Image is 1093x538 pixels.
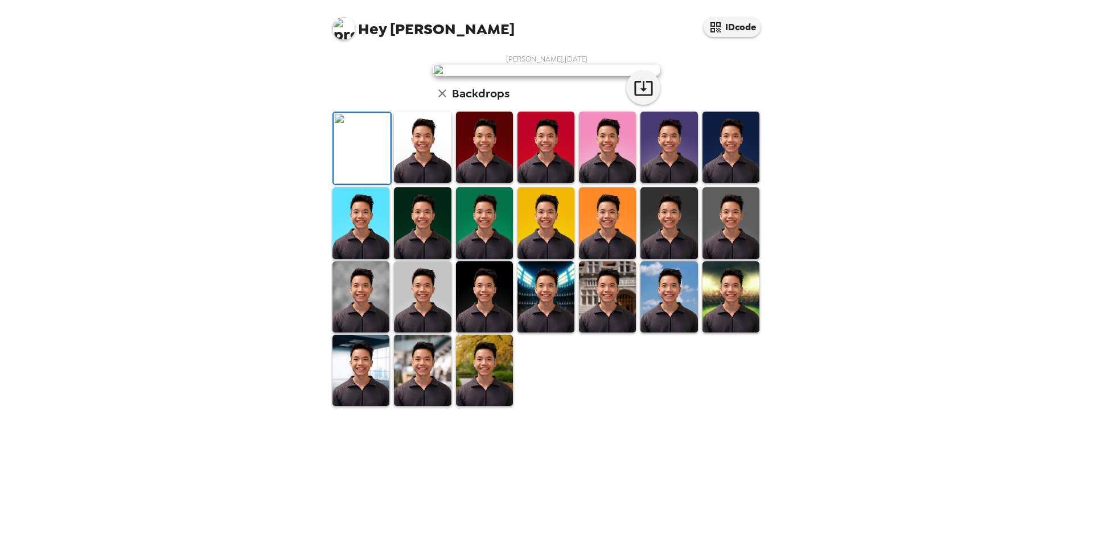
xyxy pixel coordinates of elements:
[334,113,391,184] img: Original
[358,19,387,39] span: Hey
[506,54,587,64] span: [PERSON_NAME] , [DATE]
[433,64,660,76] img: user
[704,17,761,37] button: IDcode
[332,11,515,37] span: [PERSON_NAME]
[332,17,355,40] img: profile pic
[452,84,509,102] h6: Backdrops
